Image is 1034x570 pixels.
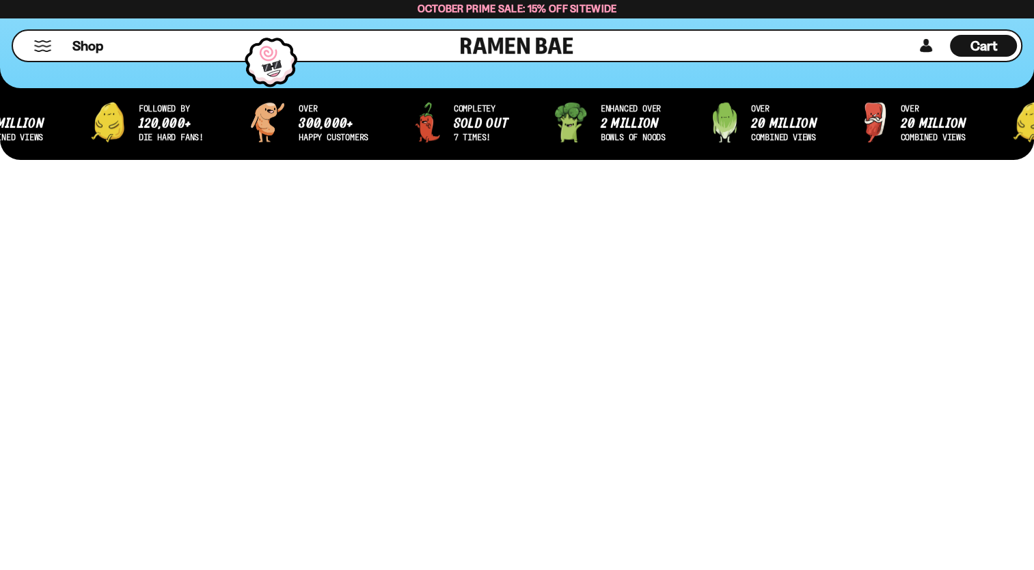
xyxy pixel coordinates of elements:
span: October Prime Sale: 15% off Sitewide [418,2,617,15]
span: Shop [72,37,103,55]
a: Shop [72,35,103,57]
span: Cart [970,38,997,54]
div: Cart [950,31,1017,61]
button: Mobile Menu Trigger [33,40,52,52]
